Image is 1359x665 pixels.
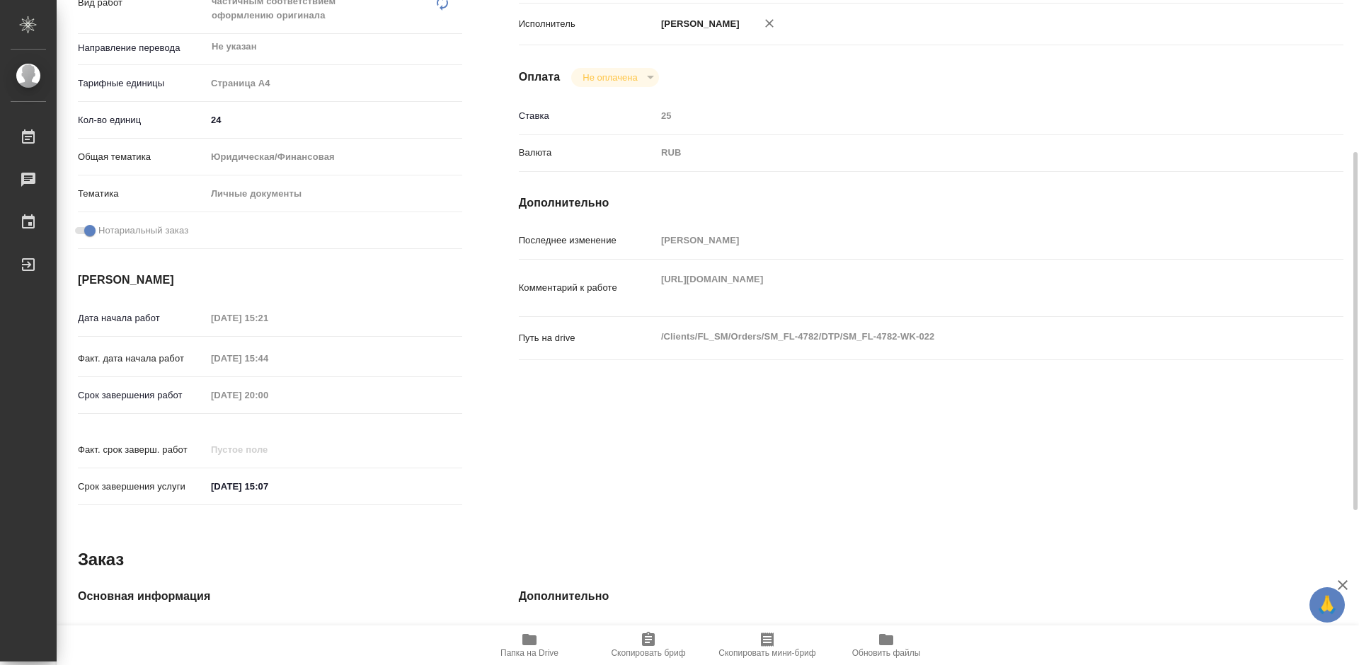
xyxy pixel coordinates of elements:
button: Удалить исполнителя [754,8,785,39]
input: Пустое поле [206,385,330,405]
input: Пустое поле [656,230,1275,250]
input: Пустое поле [206,439,330,460]
span: Нотариальный заказ [98,224,188,238]
p: Срок завершения услуги [78,480,206,494]
p: Последнее изменение [519,233,656,248]
p: Комментарий к работе [519,281,656,295]
button: Не оплачена [578,71,641,83]
p: Валюта [519,146,656,160]
p: Дата начала работ [78,311,206,325]
input: ✎ Введи что-нибудь [206,110,462,130]
h4: Дополнительно [519,588,1343,605]
input: Пустое поле [656,624,1275,644]
h4: Основная информация [78,588,462,605]
button: 🙏 [1309,587,1345,623]
p: Исполнитель [519,17,656,31]
input: ✎ Введи что-нибудь [206,476,330,497]
p: Факт. срок заверш. работ [78,443,206,457]
p: Тематика [78,187,206,201]
p: Кол-во единиц [78,113,206,127]
p: Направление перевода [78,41,206,55]
div: Страница А4 [206,71,462,96]
h4: Оплата [519,69,561,86]
textarea: /Clients/FL_SM/Orders/SM_FL-4782/DTP/SM_FL-4782-WK-022 [656,325,1275,349]
textarea: [URL][DOMAIN_NAME] [656,267,1275,306]
p: [PERSON_NAME] [656,17,740,31]
input: Пустое поле [206,624,462,644]
span: Папка на Drive [500,648,558,658]
div: Не оплачена [571,68,658,87]
button: Скопировать мини-бриф [708,625,827,665]
button: Скопировать бриф [589,625,708,665]
span: Обновить файлы [852,648,921,658]
p: Факт. дата начала работ [78,352,206,366]
div: Личные документы [206,182,462,206]
p: Ставка [519,109,656,123]
h4: [PERSON_NAME] [78,272,462,289]
button: Обновить файлы [827,625,946,665]
div: Юридическая/Финансовая [206,145,462,169]
p: Срок завершения работ [78,388,206,403]
span: Скопировать бриф [611,648,685,658]
span: 🙏 [1315,590,1339,620]
p: Тарифные единицы [78,76,206,91]
p: Путь на drive [519,331,656,345]
h4: Дополнительно [519,195,1343,212]
input: Пустое поле [206,348,330,369]
h2: Заказ [78,548,124,571]
button: Папка на Drive [470,625,589,665]
div: RUB [656,141,1275,165]
input: Пустое поле [656,105,1275,126]
input: Пустое поле [206,308,330,328]
p: Общая тематика [78,150,206,164]
span: Скопировать мини-бриф [718,648,815,658]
